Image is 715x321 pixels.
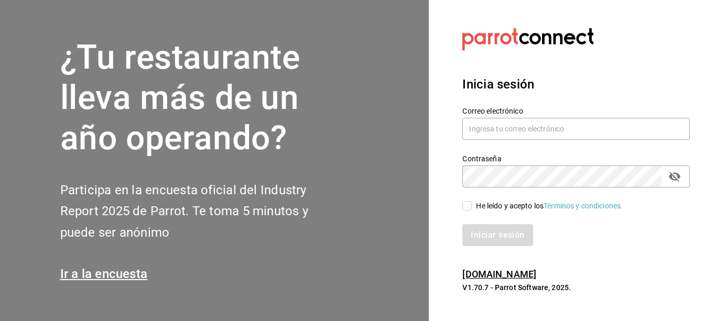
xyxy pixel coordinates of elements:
[462,118,690,140] input: Ingresa tu correo electrónico
[544,202,623,210] a: Términos y condiciones.
[60,180,343,243] h2: Participa en la encuesta oficial del Industry Report 2025 de Parrot. Te toma 5 minutos y puede se...
[462,107,690,115] label: Correo electrónico
[462,269,536,280] a: [DOMAIN_NAME]
[60,267,148,281] a: Ir a la encuesta
[60,38,343,158] h1: ¿Tu restaurante lleva más de un año operando?
[462,75,690,94] h3: Inicia sesión
[462,282,690,293] p: V1.70.7 - Parrot Software, 2025.
[462,155,690,162] label: Contraseña
[666,168,684,185] button: passwordField
[476,201,623,212] div: He leído y acepto los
